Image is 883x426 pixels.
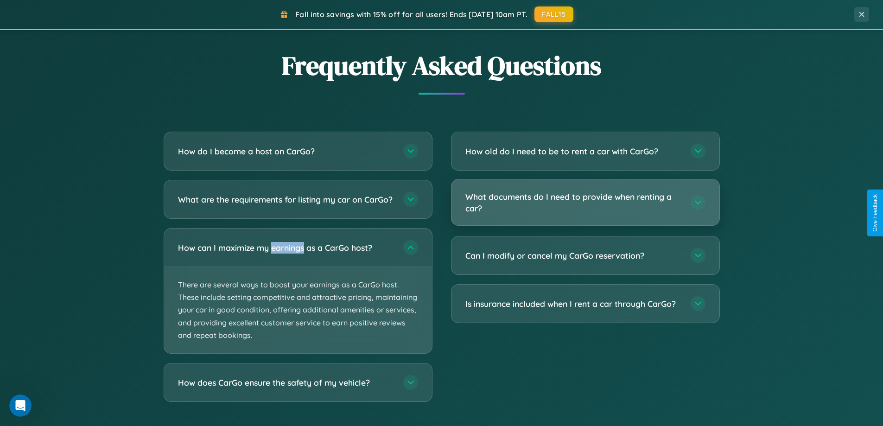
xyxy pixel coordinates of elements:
[465,146,681,157] h3: How old do I need to be to rent a car with CarGo?
[534,6,573,22] button: FALL15
[465,250,681,261] h3: Can I modify or cancel my CarGo reservation?
[178,146,394,157] h3: How do I become a host on CarGo?
[164,48,720,83] h2: Frequently Asked Questions
[465,191,681,214] h3: What documents do I need to provide when renting a car?
[295,10,527,19] span: Fall into savings with 15% off for all users! Ends [DATE] 10am PT.
[178,242,394,254] h3: How can I maximize my earnings as a CarGo host?
[164,267,432,353] p: There are several ways to boost your earnings as a CarGo host. These include setting competitive ...
[178,377,394,388] h3: How does CarGo ensure the safety of my vehicle?
[9,394,32,417] iframe: Intercom live chat
[178,194,394,205] h3: What are the requirements for listing my car on CarGo?
[872,194,878,232] div: Give Feedback
[465,298,681,310] h3: Is insurance included when I rent a car through CarGo?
